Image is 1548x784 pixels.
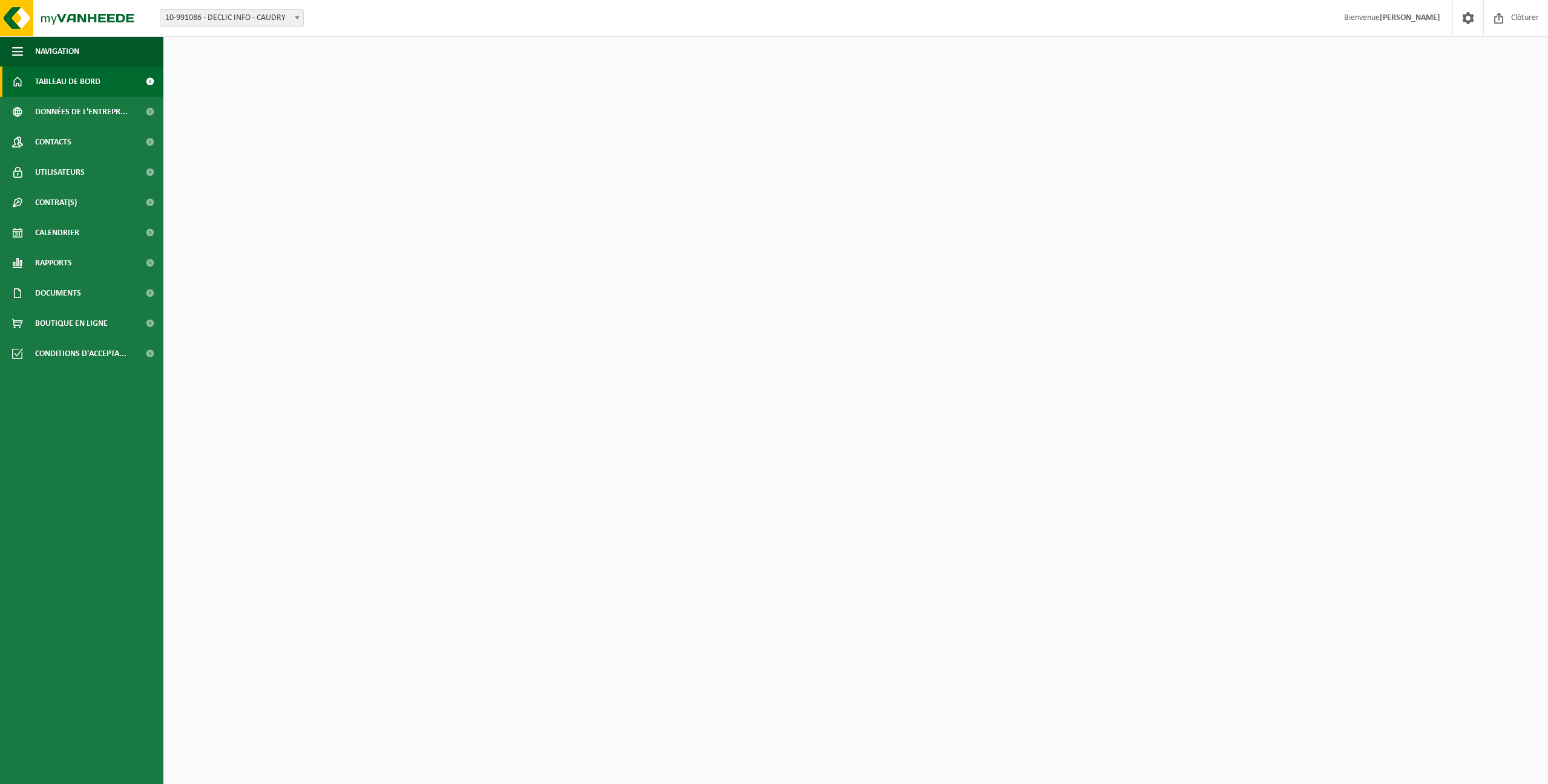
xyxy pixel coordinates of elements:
span: 10-991086 - DECLIC INFO - CAUDRY [160,9,304,27]
span: Rapports [35,248,72,278]
span: Tableau de bord [35,66,100,97]
span: 10-991086 - DECLIC INFO - CAUDRY [160,10,303,27]
span: Données de l'entrepr... [35,97,128,127]
span: Boutique en ligne [35,308,108,339]
span: Navigation [35,36,79,66]
span: Calendrier [35,218,79,248]
span: Contacts [35,127,71,157]
strong: [PERSON_NAME] [1380,13,1440,22]
span: Utilisateurs [35,157,85,187]
span: Documents [35,278,81,308]
span: Contrat(s) [35,187,77,218]
span: Conditions d'accepta... [35,339,126,369]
